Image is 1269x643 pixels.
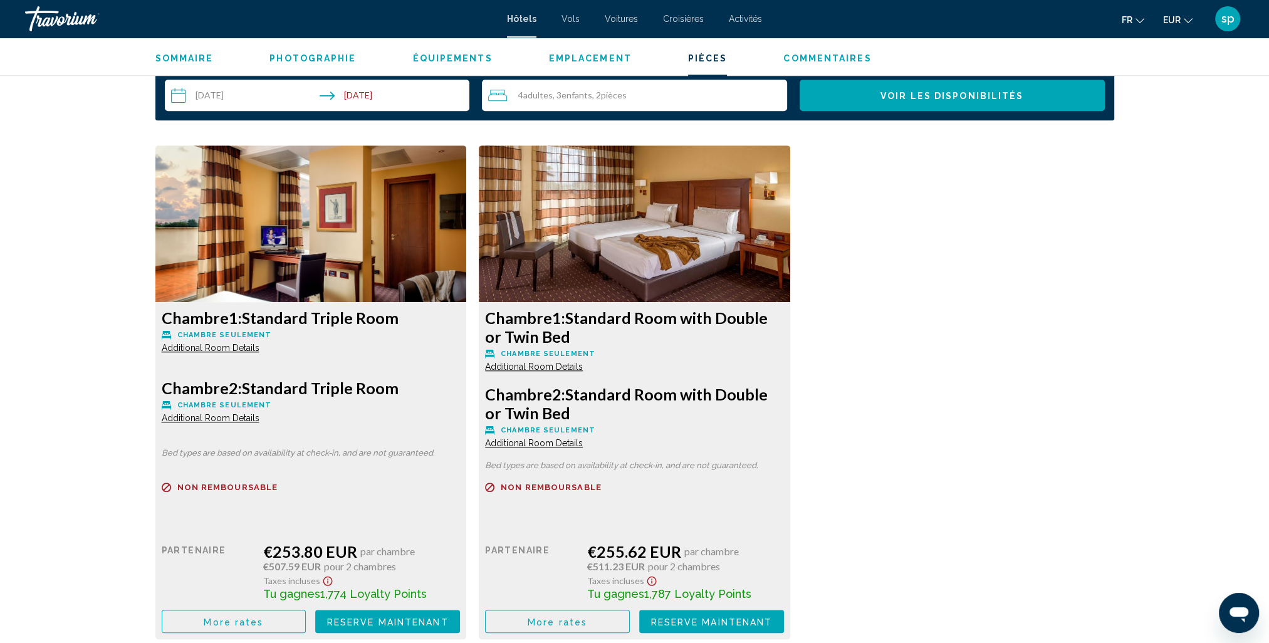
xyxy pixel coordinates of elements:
a: Vols [561,14,580,24]
span: €511.23 EUR [587,561,645,572]
span: fr [1122,15,1132,25]
div: €253.80 EUR [263,542,460,561]
a: Voitures [605,14,638,24]
span: 2: [162,379,242,397]
a: Activités [729,14,762,24]
button: User Menu [1211,6,1244,32]
span: Additional Room Details [485,438,583,448]
button: Emplacement [549,53,632,64]
span: Chambre seulement [501,350,595,358]
span: Taxes incluses [587,575,644,586]
span: 2: [485,385,565,404]
button: Reserve maintenant [639,610,784,633]
span: Voir les disponibilités [880,91,1023,101]
span: Équipements [413,53,493,63]
span: Taxes incluses [263,575,320,586]
span: More rates [204,617,263,627]
span: , 3 [553,90,592,100]
div: Partenaire [485,542,578,600]
button: Change language [1122,11,1144,29]
button: Travelers: 4 adults, 3 children [482,80,787,111]
span: Emplacement [549,53,632,63]
span: Additional Room Details [485,362,583,372]
button: Équipements [413,53,493,64]
span: Chambre [162,308,229,327]
button: Check-in date: Aug 20, 2025 Check-out date: Aug 23, 2025 [165,80,470,111]
button: Photographie [269,53,356,64]
span: €507.59 EUR [263,561,321,572]
img: e55ee5e7-2877-42e6-a1b5-8ed493415470.jpeg [479,145,790,302]
span: Additional Room Details [162,343,259,353]
span: pour 2 chambres [324,561,396,572]
span: pour 2 chambres [648,561,720,572]
a: Hôtels [507,14,536,24]
span: Non remboursable [177,483,278,491]
span: Pièces [688,53,728,63]
h3: Standard Room with Double or Twin Bed [485,308,784,346]
span: Additional Room Details [162,413,259,423]
span: sp [1221,13,1235,25]
span: More rates [528,617,587,627]
span: EUR [1163,15,1181,25]
span: Adultes [523,90,553,100]
span: Chambre seulement [177,401,272,409]
button: Change currency [1163,11,1193,29]
div: Partenaire [162,542,254,600]
span: pièces [601,90,627,100]
button: More rates [485,610,630,633]
span: 1: [485,308,565,327]
span: 1,787 Loyalty Points [644,587,751,600]
p: Bed types are based on availability at check-in, and are not guaranteed. [485,461,784,470]
button: More rates [162,610,306,633]
button: Commentaires [783,53,871,64]
h3: Standard Triple Room [162,308,461,327]
span: Chambre [485,308,552,327]
span: Chambre seulement [501,426,595,434]
span: Sommaire [155,53,214,63]
span: Tu gagnes [587,587,644,600]
div: €255.62 EUR [587,542,784,561]
a: Croisières [663,14,704,24]
img: 1b83383d-80f7-4029-8e5c-5420c5a31bb5.jpeg [155,145,467,302]
span: Chambre seulement [177,331,272,339]
button: Show Taxes and Fees disclaimer [320,572,335,587]
button: Sommaire [155,53,214,64]
span: 4 [518,90,553,100]
span: Chambre [485,385,552,404]
span: Reserve maintenant [650,617,772,627]
button: Voir les disponibilités [800,80,1105,111]
span: par chambre [360,546,415,557]
span: 1,774 Loyalty Points [320,587,427,600]
span: Enfants [561,90,592,100]
button: Show Taxes and Fees disclaimer [644,572,659,587]
a: Travorium [25,6,494,31]
span: Photographie [269,53,356,63]
button: Reserve maintenant [315,610,460,633]
div: Search widget [165,80,1105,111]
span: Commentaires [783,53,871,63]
span: Reserve maintenant [327,617,449,627]
span: 1: [162,308,242,327]
span: , 2 [592,90,627,100]
span: par chambre [684,546,739,557]
h3: Standard Triple Room [162,379,461,397]
p: Bed types are based on availability at check-in, and are not guaranteed. [162,449,461,457]
button: Pièces [688,53,728,64]
span: Tu gagnes [263,587,320,600]
span: Non remboursable [501,483,602,491]
span: Chambre [162,379,229,397]
h3: Standard Room with Double or Twin Bed [485,385,784,422]
iframe: Bouton de lancement de la fenêtre de messagerie [1219,593,1259,633]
